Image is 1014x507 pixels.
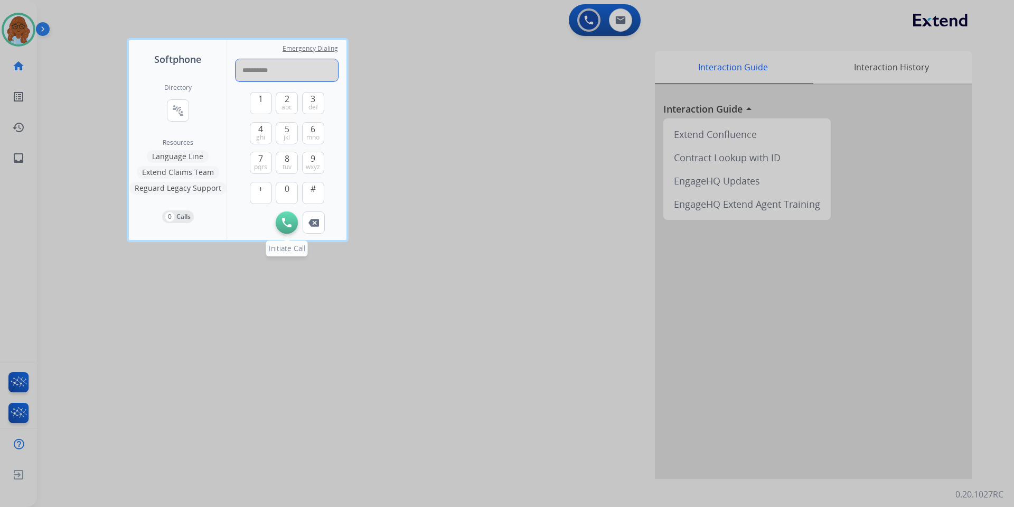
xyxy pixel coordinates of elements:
[308,219,319,227] img: call-button
[281,103,292,112] span: abc
[276,122,298,144] button: 5jkl
[302,122,324,144] button: 6mno
[129,182,227,195] button: Reguard Legacy Support
[258,93,263,105] span: 1
[284,133,290,142] span: jkl
[250,122,272,144] button: 4ghi
[283,44,338,53] span: Emergency Dialing
[250,152,272,174] button: 7pqrs
[147,150,209,163] button: Language Line
[285,123,289,135] span: 5
[258,152,263,165] span: 7
[955,488,1003,501] p: 0.20.1027RC
[172,104,184,117] mat-icon: connect_without_contact
[306,163,320,171] span: wxyz
[164,84,192,92] h2: Directory
[308,103,318,112] span: def
[250,182,272,204] button: +
[285,93,289,105] span: 2
[311,123,315,135] span: 6
[285,182,289,195] span: 0
[276,152,298,174] button: 8tuv
[269,243,305,253] span: Initiate Call
[306,133,320,142] span: mno
[165,212,174,222] p: 0
[254,163,267,171] span: pqrs
[154,52,201,67] span: Softphone
[302,182,324,204] button: #
[176,212,191,222] p: Calls
[311,152,315,165] span: 9
[250,92,272,114] button: 1
[163,139,193,147] span: Resources
[276,92,298,114] button: 2abc
[311,182,316,195] span: #
[302,152,324,174] button: 9wxyz
[311,93,315,105] span: 3
[137,166,219,179] button: Extend Claims Team
[256,133,265,142] span: ghi
[302,92,324,114] button: 3def
[285,152,289,165] span: 8
[282,218,292,227] img: call-button
[283,163,292,171] span: tuv
[276,211,298,234] button: Initiate Call
[258,182,263,195] span: +
[276,182,298,204] button: 0
[258,123,263,135] span: 4
[162,210,194,223] button: 0Calls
